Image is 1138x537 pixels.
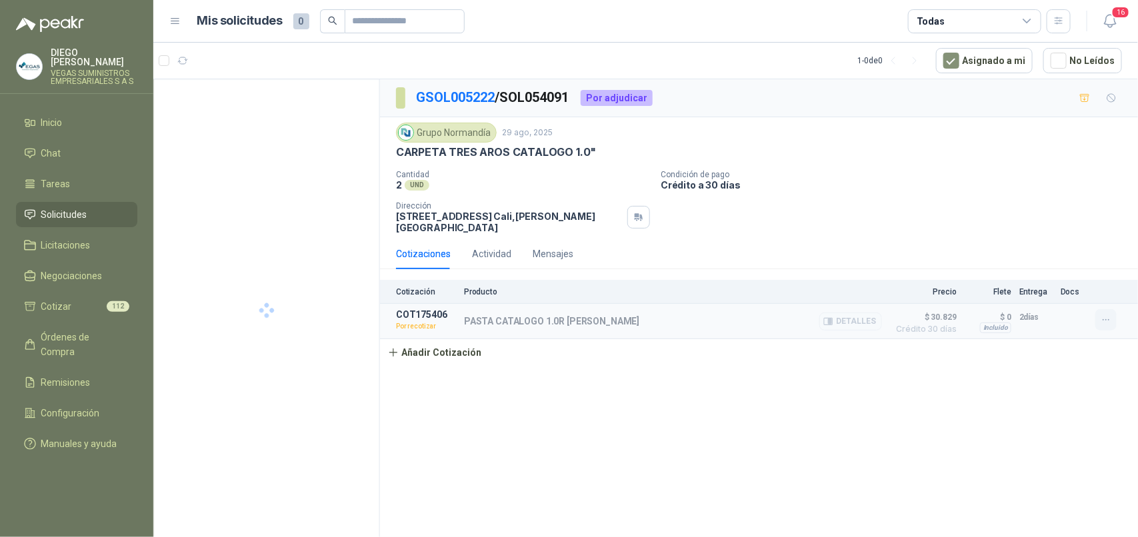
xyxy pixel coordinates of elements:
button: 16 [1098,9,1122,33]
p: PASTA CATALOGO 1.0R [PERSON_NAME] [464,316,639,326]
span: Licitaciones [41,238,91,253]
p: Cantidad [396,170,650,179]
span: search [328,16,337,25]
p: Por recotizar [396,320,456,333]
p: [STREET_ADDRESS] Cali , [PERSON_NAME][GEOGRAPHIC_DATA] [396,211,622,233]
p: Producto [464,287,882,296]
p: Flete [965,287,1011,296]
p: VEGAS SUMINISTROS EMPRESARIALES S A S [51,69,137,85]
div: Por adjudicar [581,90,653,106]
a: GSOL005222 [416,89,495,105]
p: 2 días [1019,309,1053,325]
span: Negociaciones [41,268,103,283]
img: Company Logo [399,125,413,140]
div: Incluido [980,322,1011,333]
span: Chat [41,146,61,161]
p: 29 ago, 2025 [502,127,553,139]
span: Crédito 30 días [890,325,957,333]
a: Inicio [16,110,137,135]
p: Docs [1061,287,1087,296]
span: Tareas [41,177,71,191]
div: Cotizaciones [396,247,451,261]
a: Órdenes de Compra [16,324,137,364]
a: Remisiones [16,370,137,395]
img: Logo peakr [16,16,84,32]
div: Actividad [472,247,511,261]
span: Remisiones [41,375,91,390]
p: 2 [396,179,402,191]
span: Inicio [41,115,63,130]
a: Manuales y ayuda [16,431,137,456]
div: 1 - 0 de 0 [857,50,925,71]
p: Crédito a 30 días [661,179,1133,191]
div: Grupo Normandía [396,123,497,143]
span: Manuales y ayuda [41,436,117,451]
img: Company Logo [17,54,42,79]
span: Solicitudes [41,207,87,222]
button: Añadir Cotización [380,339,489,366]
div: UND [405,180,429,191]
p: Condición de pago [661,170,1133,179]
p: CARPETA TRES AROS CATALOGO 1.0" [396,145,596,159]
span: Órdenes de Compra [41,330,125,359]
span: 112 [107,301,129,312]
p: COT175406 [396,309,456,320]
p: Entrega [1019,287,1053,296]
span: Configuración [41,406,100,420]
button: Asignado a mi [936,48,1033,73]
span: $ 30.829 [890,309,957,325]
a: Licitaciones [16,233,137,258]
a: Tareas [16,171,137,197]
p: $ 0 [965,309,1011,325]
a: Configuración [16,400,137,426]
div: Todas [917,14,945,29]
p: Cotización [396,287,456,296]
p: DIEGO [PERSON_NAME] [51,48,137,67]
span: 0 [293,13,309,29]
a: Chat [16,141,137,166]
h1: Mis solicitudes [197,11,283,31]
span: 16 [1111,6,1130,19]
p: / SOL054091 [416,87,570,108]
a: Negociaciones [16,263,137,288]
p: Dirección [396,201,622,211]
p: Precio [890,287,957,296]
span: Cotizar [41,299,72,314]
a: Cotizar112 [16,294,137,319]
button: No Leídos [1043,48,1122,73]
a: Solicitudes [16,202,137,227]
div: Mensajes [533,247,573,261]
